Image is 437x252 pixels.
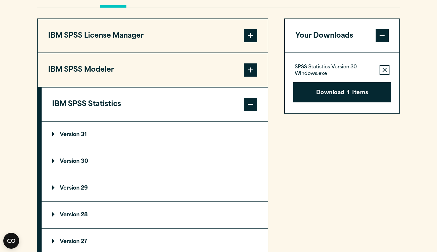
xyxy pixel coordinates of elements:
p: SPSS Statistics Version 30 Windows.exe [295,64,374,77]
p: Version 30 [52,159,88,164]
button: Open CMP widget [3,233,19,249]
span: 1 [347,89,350,97]
p: Version 28 [52,212,88,218]
button: Your Downloads [285,19,399,53]
p: Version 27 [52,239,87,244]
div: Your Downloads [285,53,399,113]
p: Version 29 [52,186,88,191]
summary: Version 31 [42,122,268,148]
summary: Version 28 [42,202,268,228]
summary: Version 29 [42,175,268,201]
button: IBM SPSS Statistics [42,88,268,121]
button: Download1Items [293,82,391,103]
p: Version 31 [52,132,87,137]
button: IBM SPSS Modeler [38,53,268,87]
summary: Version 30 [42,148,268,175]
button: IBM SPSS License Manager [38,19,268,53]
